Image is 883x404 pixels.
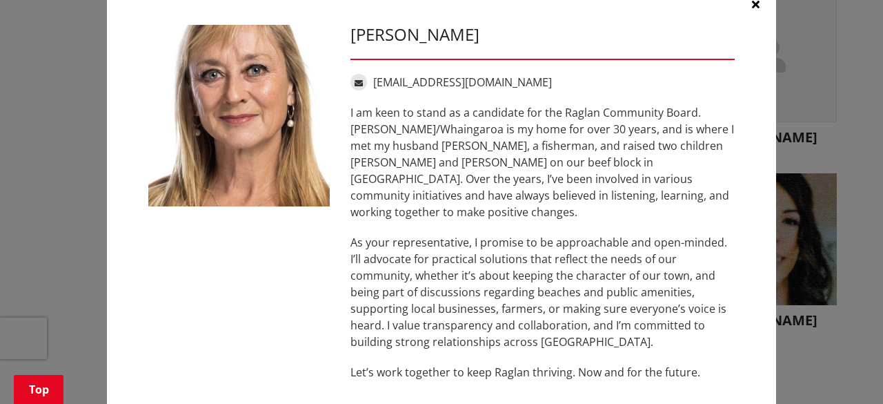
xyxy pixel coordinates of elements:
[373,75,552,90] a: [EMAIL_ADDRESS][DOMAIN_NAME]
[820,346,869,396] iframe: Messenger Launcher
[350,234,735,350] p: As your representative, I promise to be approachable and open-minded. I’ll advocate for practical...
[14,375,63,404] a: Top
[148,25,330,206] img: WO-W-WH__LABOYRIE_N__XTjB5
[350,364,735,381] p: Let’s work together to keep Raglan thriving. Now and for the future.
[350,25,735,45] h3: [PERSON_NAME]
[350,104,735,220] p: I am keen to stand as a candidate for the Raglan Community Board. [PERSON_NAME]/Whaingaroa is my ...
